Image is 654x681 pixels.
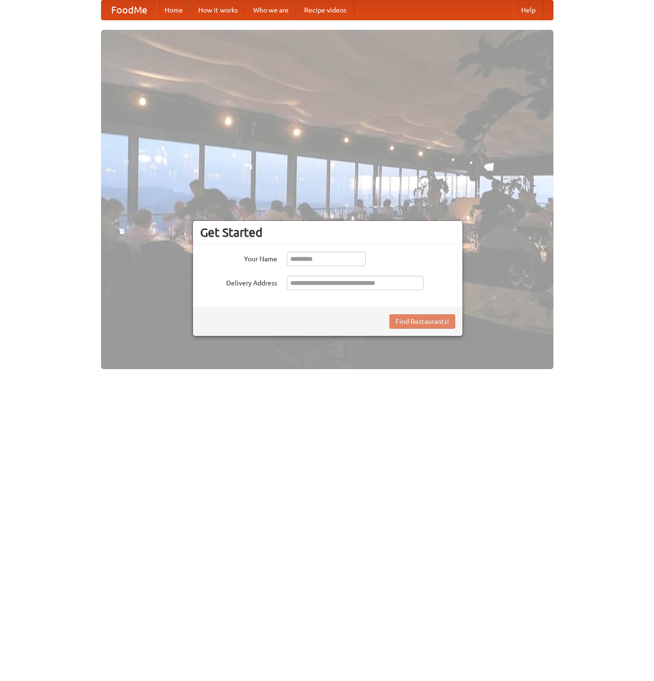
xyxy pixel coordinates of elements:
[200,225,455,240] h3: Get Started
[200,276,277,288] label: Delivery Address
[245,0,296,20] a: Who we are
[296,0,354,20] a: Recipe videos
[157,0,191,20] a: Home
[200,252,277,264] label: Your Name
[389,314,455,329] button: Find Restaurants!
[513,0,543,20] a: Help
[102,0,157,20] a: FoodMe
[191,0,245,20] a: How it works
